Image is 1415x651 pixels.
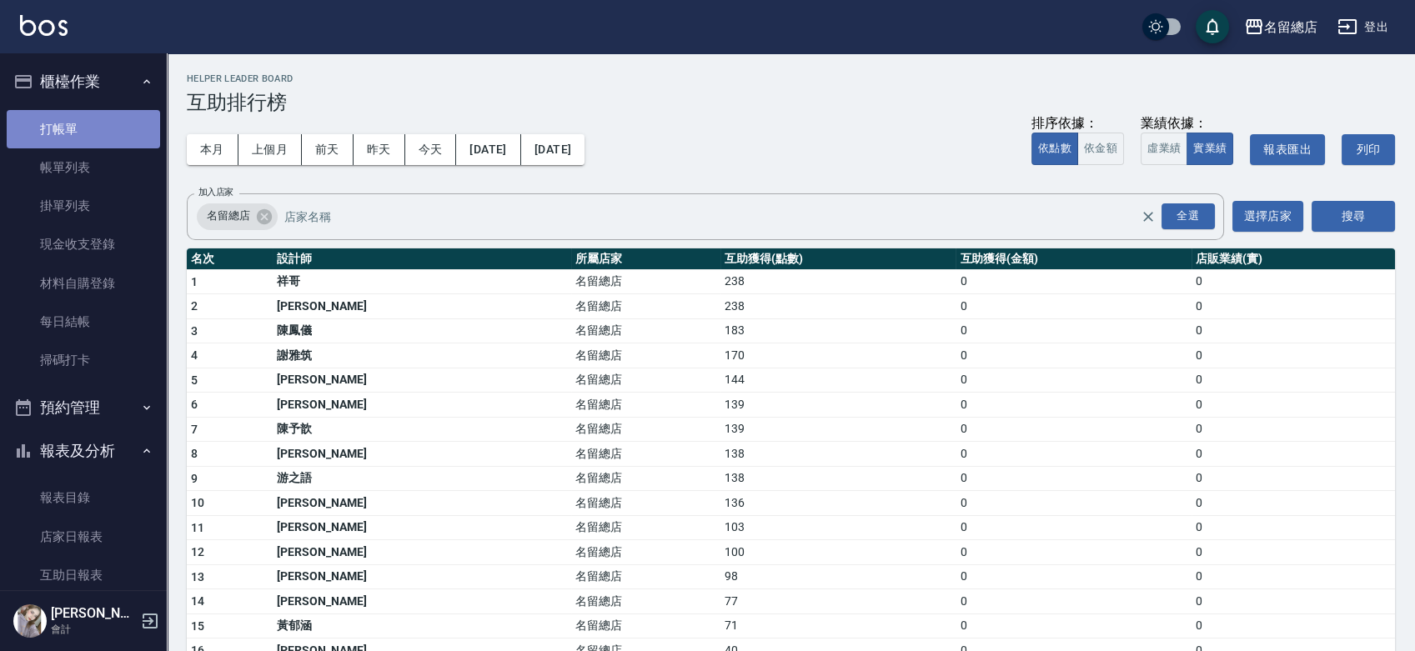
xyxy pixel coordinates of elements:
th: 互助獲得(金額) [956,248,1191,270]
td: 0 [956,589,1191,614]
td: [PERSON_NAME] [273,589,571,614]
th: 名次 [187,248,273,270]
td: 0 [956,318,1191,343]
td: 名留總店 [571,343,720,368]
td: 0 [1192,540,1395,565]
td: 名留總店 [571,515,720,540]
td: [PERSON_NAME] [273,564,571,589]
td: 170 [720,343,956,368]
td: 0 [1192,491,1395,516]
button: Open [1158,200,1218,233]
span: 1 [191,275,198,288]
td: 名留總店 [571,613,720,638]
img: Person [13,604,47,638]
a: 帳單列表 [7,148,160,187]
div: 名留總店 [1264,17,1317,38]
td: 138 [720,466,956,491]
a: 互助日報表 [7,556,160,594]
td: 陳予歆 [273,417,571,442]
td: 183 [720,318,956,343]
td: 祥哥 [273,269,571,294]
span: 7 [191,423,198,436]
div: 業績依據： [1141,115,1233,133]
td: 名留總店 [571,368,720,393]
td: 0 [1192,417,1395,442]
td: [PERSON_NAME] [273,393,571,418]
button: 虛業績 [1141,133,1187,165]
td: 名留總店 [571,442,720,467]
h5: [PERSON_NAME] [51,605,136,622]
th: 店販業績(實) [1192,248,1395,270]
td: 0 [1192,318,1395,343]
td: [PERSON_NAME] [273,442,571,467]
span: 11 [191,521,205,534]
button: 選擇店家 [1232,201,1304,232]
input: 店家名稱 [280,202,1170,231]
td: 71 [720,613,956,638]
td: 0 [956,540,1191,565]
button: [DATE] [456,134,520,165]
button: 搜尋 [1312,201,1395,232]
td: 名留總店 [571,589,720,614]
td: 0 [1192,515,1395,540]
td: 名留總店 [571,491,720,516]
td: 0 [1192,613,1395,638]
a: 材料自購登錄 [7,264,160,303]
td: 0 [956,417,1191,442]
td: 0 [956,466,1191,491]
td: 0 [956,343,1191,368]
td: 144 [720,368,956,393]
span: 4 [191,348,198,362]
a: 店家日報表 [7,518,160,556]
div: 排序依據： [1031,115,1124,133]
span: 6 [191,398,198,411]
a: 掛單列表 [7,187,160,225]
td: 0 [956,442,1191,467]
td: 0 [1192,269,1395,294]
td: 名留總店 [571,318,720,343]
button: 上個月 [238,134,302,165]
h3: 互助排行榜 [187,91,1395,114]
span: 12 [191,545,205,558]
button: 列印 [1342,134,1395,165]
button: 報表匯出 [1250,134,1325,165]
td: 98 [720,564,956,589]
span: 15 [191,619,205,633]
td: 名留總店 [571,393,720,418]
th: 設計師 [273,248,571,270]
button: 本月 [187,134,238,165]
td: 陳鳳儀 [273,318,571,343]
td: 0 [956,564,1191,589]
span: 5 [191,373,198,387]
td: [PERSON_NAME] [273,491,571,516]
span: 14 [191,594,205,608]
td: 0 [956,269,1191,294]
td: [PERSON_NAME] [273,540,571,565]
td: 0 [956,491,1191,516]
td: 名留總店 [571,466,720,491]
span: 13 [191,570,205,583]
th: 所屬店家 [571,248,720,270]
td: 0 [1192,564,1395,589]
td: 139 [720,417,956,442]
td: [PERSON_NAME] [273,294,571,319]
td: 0 [956,368,1191,393]
button: 報表及分析 [7,429,160,473]
td: [PERSON_NAME] [273,368,571,393]
span: 2 [191,299,198,313]
td: 黃郁涵 [273,613,571,638]
td: 238 [720,269,956,294]
span: 3 [191,324,198,338]
td: 0 [1192,294,1395,319]
td: 139 [720,393,956,418]
label: 加入店家 [198,186,233,198]
button: 名留總店 [1237,10,1324,44]
td: 0 [1192,466,1395,491]
a: 報表目錄 [7,478,160,517]
div: 名留總店 [197,203,278,230]
td: 136 [720,491,956,516]
a: 現金收支登錄 [7,225,160,263]
th: 互助獲得(點數) [720,248,956,270]
img: Logo [20,15,68,36]
td: 0 [956,294,1191,319]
